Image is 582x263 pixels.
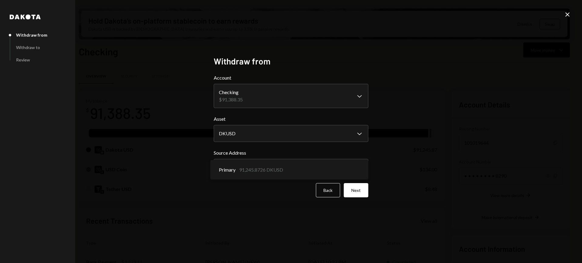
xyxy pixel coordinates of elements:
button: Back [316,183,340,197]
label: Asset [214,115,368,123]
button: Source Address [214,159,368,176]
button: Account [214,84,368,108]
div: Withdraw to [16,45,40,50]
label: Account [214,74,368,81]
button: Asset [214,125,368,142]
div: Withdraw from [16,32,47,38]
label: Source Address [214,149,368,156]
div: 91,245.8726 DKUSD [239,166,283,173]
div: Review [16,57,30,62]
span: Primary [219,166,236,173]
h2: Withdraw from [214,55,368,67]
button: Next [344,183,368,197]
